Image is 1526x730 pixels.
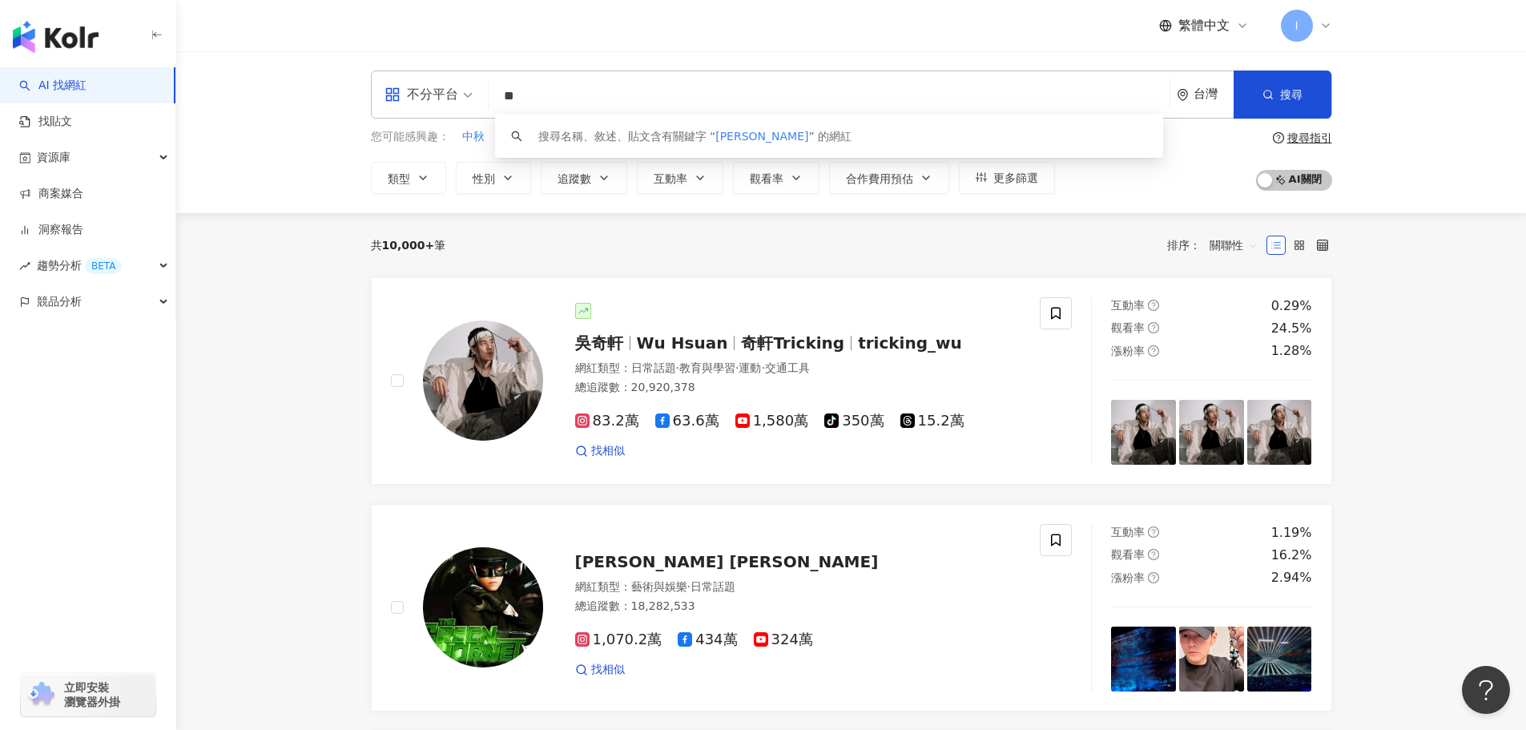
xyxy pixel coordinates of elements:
[37,284,82,320] span: 競品分析
[1179,400,1244,465] img: post-image
[1294,17,1298,34] span: I
[715,130,808,143] span: [PERSON_NAME]
[461,128,485,146] button: 中秋
[655,413,719,430] span: 63.6萬
[591,443,625,459] span: 找相似
[575,333,623,353] span: 吳奇軒
[1247,627,1312,692] img: post-image
[1111,345,1145,357] span: 漲粉率
[824,413,884,430] span: 350萬
[691,580,735,593] span: 日常話題
[1148,300,1159,311] span: question-circle
[900,413,964,430] span: 15.2萬
[1179,627,1244,692] img: post-image
[741,333,844,353] span: 奇軒Tricking
[654,172,687,185] span: 互動率
[1148,549,1159,560] span: question-circle
[1271,546,1312,564] div: 16.2%
[575,443,625,459] a: 找相似
[371,129,449,145] span: 您可能感興趣：
[13,21,99,53] img: logo
[388,172,410,185] span: 類型
[591,662,625,678] span: 找相似
[19,78,87,94] a: searchAI 找網紅
[371,277,1332,485] a: KOL Avatar吳奇軒Wu Hsuan奇軒Trickingtricking_wu網紅類型：日常話題·教育與學習·運動·交通工具總追蹤數：20,920,37883.2萬63.6萬1,580萬3...
[423,321,543,441] img: KOL Avatar
[371,239,446,252] div: 共 筆
[733,162,819,194] button: 觀看率
[21,673,155,716] a: chrome extension立即安裝 瀏覽器外掛
[1271,342,1312,360] div: 1.28%
[575,631,662,648] span: 1,070.2萬
[687,580,691,593] span: ·
[19,114,72,130] a: 找貼文
[371,162,446,194] button: 類型
[1148,345,1159,357] span: question-circle
[1148,526,1159,538] span: question-circle
[735,413,809,430] span: 1,580萬
[371,504,1332,712] a: KOL Avatar[PERSON_NAME] [PERSON_NAME]網紅類型：藝術與娛樂·日常話題總追蹤數：18,282,5331,070.2萬434萬324萬找相似互動率question...
[1148,572,1159,583] span: question-circle
[382,239,435,252] span: 10,000+
[575,380,1021,396] div: 總追蹤數 ： 20,920,378
[1111,526,1145,538] span: 互動率
[739,361,761,374] span: 運動
[1194,87,1234,101] div: 台灣
[1111,299,1145,312] span: 互動率
[1111,627,1176,692] img: post-image
[423,547,543,667] img: KOL Avatar
[1271,320,1312,337] div: 24.5%
[385,82,458,107] div: 不分平台
[64,680,120,709] span: 立即安裝 瀏覽器外掛
[462,129,485,145] span: 中秋
[637,162,723,194] button: 互動率
[575,662,625,678] a: 找相似
[846,172,913,185] span: 合作費用預估
[993,171,1038,184] span: 更多篩選
[473,172,495,185] span: 性別
[19,222,83,238] a: 洞察報告
[1280,88,1303,101] span: 搜尋
[1111,400,1176,465] img: post-image
[575,413,639,430] span: 83.2萬
[1177,89,1189,101] span: environment
[511,131,522,142] span: search
[1234,71,1331,119] button: 搜尋
[678,631,737,648] span: 434萬
[541,162,627,194] button: 追蹤數
[558,172,591,185] span: 追蹤數
[1111,548,1145,561] span: 觀看率
[637,333,728,353] span: Wu Hsuan
[1111,321,1145,334] span: 觀看率
[575,361,1021,377] div: 網紅類型 ：
[676,361,679,374] span: ·
[1148,322,1159,333] span: question-circle
[679,361,735,374] span: 教育與學習
[631,580,687,593] span: 藝術與娛樂
[858,333,962,353] span: tricking_wu
[85,258,122,274] div: BETA
[19,186,83,202] a: 商案媒合
[26,682,57,708] img: chrome extension
[1167,232,1266,258] div: 排序：
[1287,131,1332,144] div: 搜尋指引
[1247,400,1312,465] img: post-image
[1271,569,1312,587] div: 2.94%
[750,172,783,185] span: 觀看率
[829,162,949,194] button: 合作費用預估
[761,361,764,374] span: ·
[1210,232,1258,258] span: 關聯性
[575,599,1021,615] div: 總追蹤數 ： 18,282,533
[575,579,1021,595] div: 網紅類型 ：
[631,361,676,374] span: 日常話題
[765,361,810,374] span: 交通工具
[754,631,813,648] span: 324萬
[1271,524,1312,542] div: 1.19%
[575,552,879,571] span: [PERSON_NAME] [PERSON_NAME]
[735,361,739,374] span: ·
[1271,297,1312,315] div: 0.29%
[37,139,70,175] span: 資源庫
[37,248,122,284] span: 趨勢分析
[1178,17,1230,34] span: 繁體中文
[456,162,531,194] button: 性別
